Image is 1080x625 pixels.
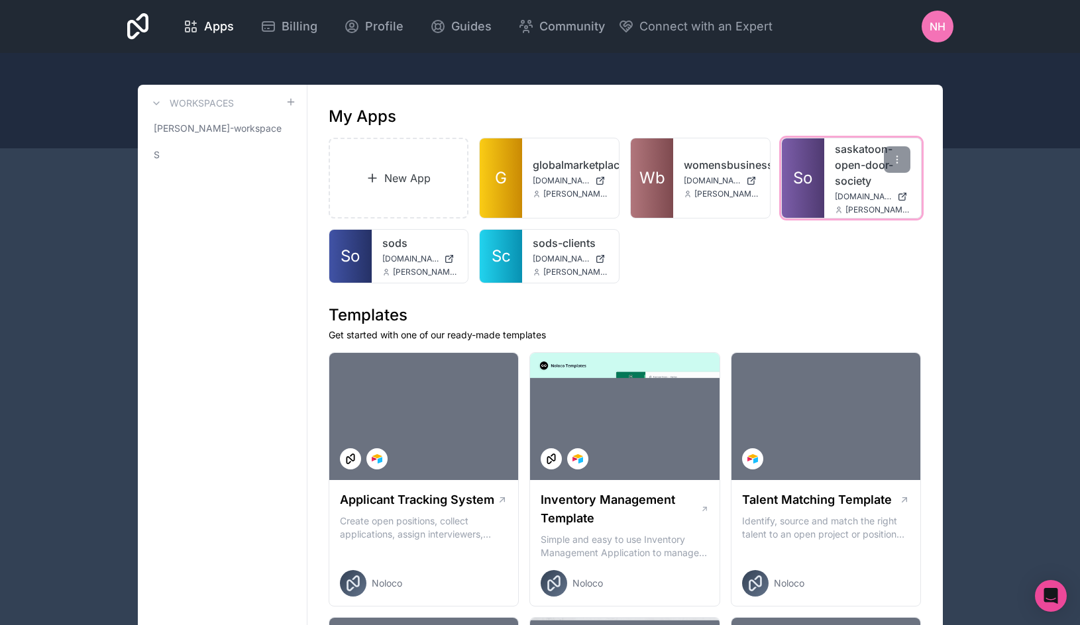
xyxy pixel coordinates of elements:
span: Noloco [572,577,603,590]
h3: Workspaces [170,97,234,110]
span: So [341,246,360,267]
a: So [329,230,372,283]
h1: My Apps [329,106,396,127]
span: S [154,148,160,162]
a: G [480,138,522,218]
span: Apps [204,17,234,36]
span: Noloco [372,577,402,590]
span: [PERSON_NAME][EMAIL_ADDRESS][DOMAIN_NAME] [845,205,910,215]
p: Simple and easy to use Inventory Management Application to manage your stock, orders and Manufact... [541,533,709,559]
a: sods [382,235,458,251]
span: [DOMAIN_NAME] [533,175,590,186]
a: [DOMAIN_NAME] [684,175,759,186]
span: Community [539,17,605,36]
span: Noloco [774,577,804,590]
a: sods-clients [533,235,608,251]
span: [PERSON_NAME][EMAIL_ADDRESS][DOMAIN_NAME] [393,267,458,277]
div: Open Intercom Messenger [1035,580,1067,612]
span: G [495,168,507,189]
a: [DOMAIN_NAME] [382,254,458,264]
span: Wb [639,168,665,189]
a: Billing [250,12,328,41]
h1: Applicant Tracking System [340,491,494,509]
a: saskatoon-open-door-society [835,141,910,189]
span: [DOMAIN_NAME] [533,254,590,264]
h1: Inventory Management Template [541,491,700,528]
img: Airtable Logo [572,454,583,464]
a: [PERSON_NAME]-workspace [148,117,296,140]
p: Identify, source and match the right talent to an open project or position with our Talent Matchi... [742,514,910,541]
span: Billing [282,17,317,36]
a: Sc [480,230,522,283]
span: Sc [492,246,511,267]
a: [DOMAIN_NAME] [835,191,910,202]
img: Airtable Logo [372,454,382,464]
h1: Talent Matching Template [742,491,892,509]
a: globalmarketplace [533,157,608,173]
span: [PERSON_NAME][EMAIL_ADDRESS][DOMAIN_NAME] [543,189,608,199]
a: Profile [333,12,414,41]
span: So [793,168,812,189]
a: So [782,138,824,218]
a: S [148,143,296,167]
span: Connect with an Expert [639,17,773,36]
img: Airtable Logo [747,454,758,464]
a: womensbusinesshub [684,157,759,173]
span: [PERSON_NAME][EMAIL_ADDRESS][DOMAIN_NAME] [543,267,608,277]
a: Apps [172,12,244,41]
a: [DOMAIN_NAME] [533,254,608,264]
button: Connect with an Expert [618,17,773,36]
p: Get started with one of our ready-made templates [329,328,922,342]
span: [PERSON_NAME][EMAIL_ADDRESS][DOMAIN_NAME] [694,189,759,199]
span: Profile [365,17,404,36]
a: Community [508,12,616,41]
h1: Templates [329,305,922,326]
a: [DOMAIN_NAME] [533,175,608,186]
span: [PERSON_NAME]-workspace [154,122,282,135]
span: [DOMAIN_NAME] [382,254,439,264]
a: Workspaces [148,95,234,111]
span: [DOMAIN_NAME] [684,175,741,186]
span: [DOMAIN_NAME] [835,191,892,202]
a: Wb [631,138,673,218]
p: Create open positions, collect applications, assign interviewers, centralise candidate feedback a... [340,514,508,541]
span: Guides [451,17,492,36]
a: Guides [419,12,502,41]
a: New App [329,138,469,218]
span: NH [930,19,945,34]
